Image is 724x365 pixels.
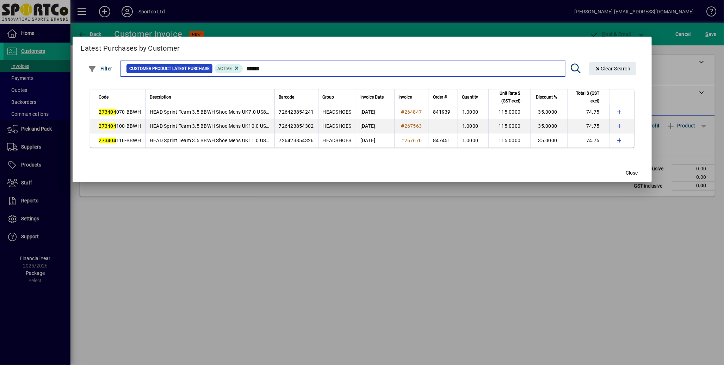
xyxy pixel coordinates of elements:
span: Clear Search [595,66,631,71]
td: 35.0000 [531,105,567,119]
span: Discount % [536,93,557,101]
em: 273404 [99,138,117,143]
span: Description [150,93,171,101]
div: Quantity [462,93,485,101]
span: Customer Product Latest Purchase [129,65,210,72]
td: 1.0000 [458,133,488,147]
span: Barcode [279,93,295,101]
span: 726423854302 [279,123,314,129]
span: 264847 [404,109,422,115]
span: Invoice [399,93,412,101]
td: [DATE] [356,133,394,147]
span: Unit Rate $ (GST excl) [493,89,521,105]
span: Filter [88,66,113,71]
span: Quantity [462,93,478,101]
a: #267563 [399,122,425,130]
mat-chip: Product Activation Status: Active [215,64,243,73]
td: 74.75 [567,133,609,147]
span: HEAD Sprint Team 3.5 BBWH Shoe Mens UK7.0 US8.0 [150,109,271,115]
div: Barcode [279,93,314,101]
td: 115.0000 [488,105,531,119]
div: Discount % [535,93,564,101]
span: HEADSHOES [323,138,352,143]
a: #267670 [399,137,425,144]
span: # [401,109,404,115]
span: Total $ (GST excl) [572,89,600,105]
span: HEADSHOES [323,109,352,115]
em: 273404 [99,109,117,115]
button: Close [621,167,643,180]
td: 35.0000 [531,119,567,133]
td: 74.75 [567,105,609,119]
span: # [401,123,404,129]
span: HEAD Sprint Team 3.5 BBWH Shoe Mens UK11.0 US12.0 [150,138,276,143]
td: 115.0000 [488,119,531,133]
span: 267670 [404,138,422,143]
td: 115.0000 [488,133,531,147]
div: Invoice Date [360,93,390,101]
td: 35.0000 [531,133,567,147]
div: Description [150,93,270,101]
span: Code [99,93,109,101]
em: 273404 [99,123,117,129]
span: 110-BBWH [99,138,141,143]
span: HEAD Sprint Team 3.5 BBWH Shoe Mens UK10.0 US11.0 [150,123,276,129]
span: 267563 [404,123,422,129]
h2: Latest Purchases by Customer [73,37,652,57]
span: Invoice Date [360,93,384,101]
div: Code [99,93,141,101]
span: Active [217,66,232,71]
span: 726423854241 [279,109,314,115]
span: 070-BBWH [99,109,141,115]
td: 841939 [429,105,458,119]
div: Group [323,93,352,101]
span: HEADSHOES [323,123,352,129]
td: 1.0000 [458,105,488,119]
div: Invoice [399,93,425,101]
span: 100-BBWH [99,123,141,129]
span: Close [626,169,638,177]
td: 74.75 [567,119,609,133]
div: Total $ (GST excl) [572,89,606,105]
td: [DATE] [356,105,394,119]
span: 726423854326 [279,138,314,143]
td: 1.0000 [458,119,488,133]
td: [DATE] [356,119,394,133]
span: # [401,138,404,143]
button: Filter [87,62,115,75]
div: Unit Rate $ (GST excl) [493,89,527,105]
div: Order # [433,93,453,101]
a: #264847 [399,108,425,116]
td: 847451 [429,133,458,147]
button: Clear [589,62,636,75]
span: Order # [433,93,447,101]
span: Group [323,93,334,101]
